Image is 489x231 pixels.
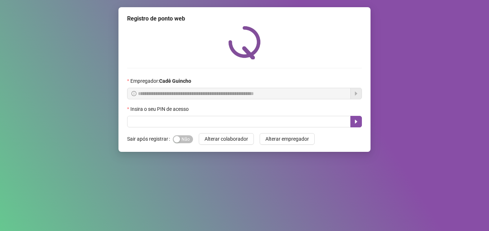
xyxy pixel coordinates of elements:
span: Alterar colaborador [205,135,248,143]
span: caret-right [353,119,359,124]
span: Empregador : [130,77,191,85]
img: QRPoint [228,26,261,59]
div: Registro de ponto web [127,14,362,23]
button: Alterar colaborador [199,133,254,145]
span: info-circle [131,91,136,96]
strong: Cadê Guincho [159,78,191,84]
label: Insira o seu PIN de acesso [127,105,193,113]
label: Sair após registrar [127,133,173,145]
button: Alterar empregador [260,133,315,145]
span: Alterar empregador [265,135,309,143]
